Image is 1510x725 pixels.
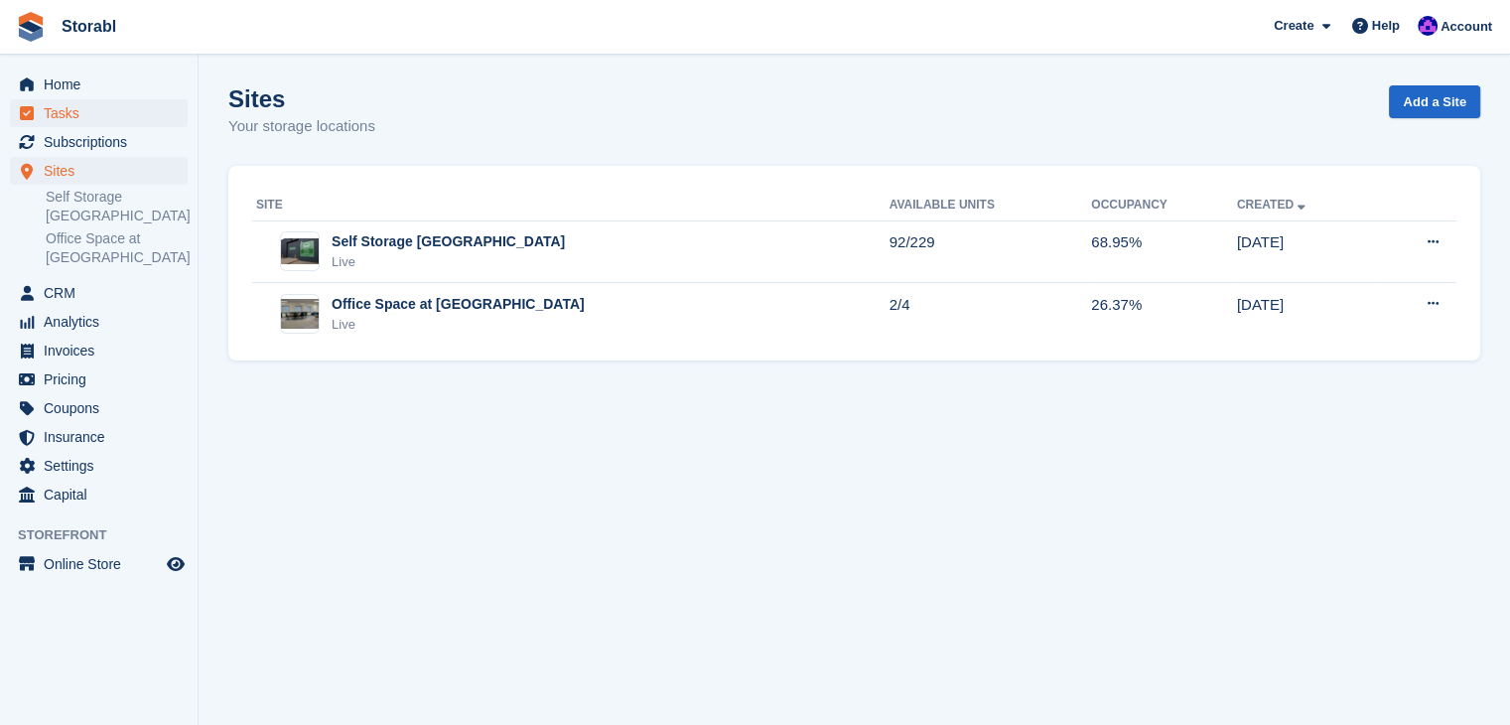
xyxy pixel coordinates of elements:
[10,128,188,156] a: menu
[10,550,188,578] a: menu
[228,85,375,112] h1: Sites
[44,365,163,393] span: Pricing
[44,71,163,98] span: Home
[332,315,585,335] div: Live
[44,452,163,480] span: Settings
[10,99,188,127] a: menu
[890,283,1092,345] td: 2/4
[890,220,1092,283] td: 92/229
[228,115,375,138] p: Your storage locations
[1274,16,1313,36] span: Create
[1237,198,1309,212] a: Created
[332,231,565,252] div: Self Storage [GEOGRAPHIC_DATA]
[10,337,188,364] a: menu
[16,12,46,42] img: stora-icon-8386f47178a22dfd0bd8f6a31ec36ba5ce8667c1dd55bd0f319d3a0aa187defe.svg
[281,238,319,264] img: Image of Self Storage Scunthorpe site
[252,190,890,221] th: Site
[46,229,188,267] a: Office Space at [GEOGRAPHIC_DATA]
[10,308,188,336] a: menu
[10,157,188,185] a: menu
[164,552,188,576] a: Preview store
[44,99,163,127] span: Tasks
[44,337,163,364] span: Invoices
[54,10,124,43] a: Storabl
[1389,85,1480,118] a: Add a Site
[44,279,163,307] span: CRM
[1237,283,1376,345] td: [DATE]
[44,423,163,451] span: Insurance
[1091,220,1237,283] td: 68.95%
[44,128,163,156] span: Subscriptions
[332,294,585,315] div: Office Space at [GEOGRAPHIC_DATA]
[46,188,188,225] a: Self Storage [GEOGRAPHIC_DATA]
[10,394,188,422] a: menu
[44,157,163,185] span: Sites
[44,550,163,578] span: Online Store
[1418,16,1438,36] img: Bailey Hunt
[10,452,188,480] a: menu
[44,481,163,508] span: Capital
[890,190,1092,221] th: Available Units
[281,299,319,328] img: Image of Office Space at Scunthorpe site
[332,252,565,272] div: Live
[44,394,163,422] span: Coupons
[1372,16,1400,36] span: Help
[10,365,188,393] a: menu
[1091,283,1237,345] td: 26.37%
[44,308,163,336] span: Analytics
[10,279,188,307] a: menu
[1091,190,1237,221] th: Occupancy
[10,481,188,508] a: menu
[1237,220,1376,283] td: [DATE]
[10,71,188,98] a: menu
[18,525,198,545] span: Storefront
[10,423,188,451] a: menu
[1441,17,1492,37] span: Account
